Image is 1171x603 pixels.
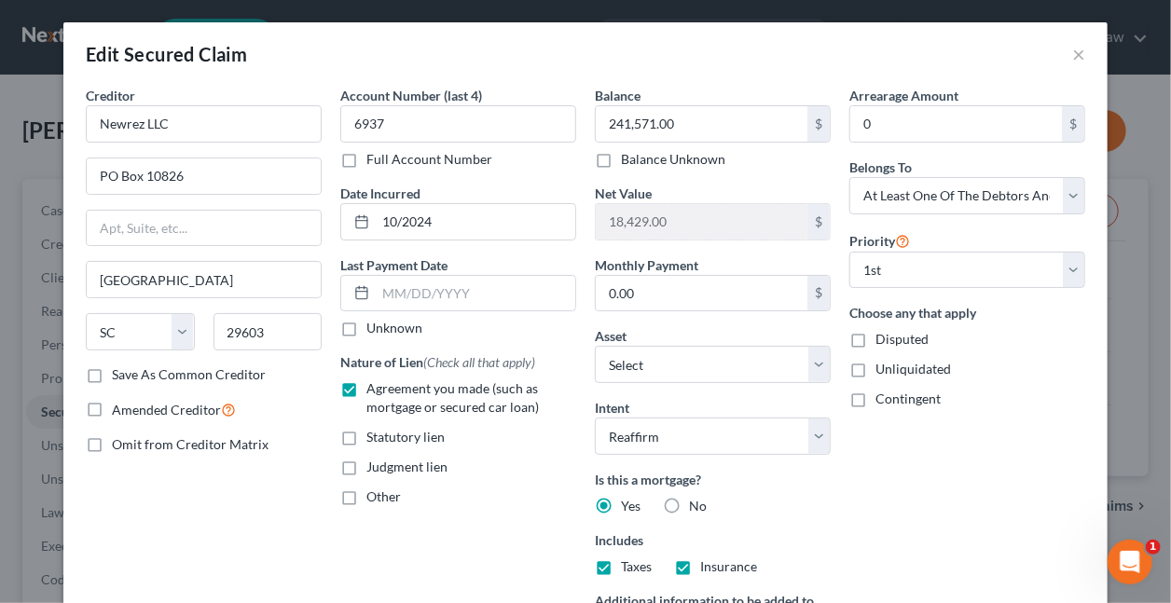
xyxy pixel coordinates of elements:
[366,319,422,337] label: Unknown
[596,204,807,240] input: 0.00
[700,558,757,574] span: Insurance
[595,328,627,344] span: Asset
[1146,540,1161,555] span: 1
[621,150,725,169] label: Balance Unknown
[340,86,482,105] label: Account Number (last 4)
[875,391,941,406] span: Contingent
[366,459,448,474] span: Judgment lien
[807,106,830,142] div: $
[366,429,445,445] span: Statutory lien
[87,262,321,297] input: Enter city...
[807,204,830,240] div: $
[376,276,575,311] input: MM/DD/YYYY
[112,402,221,418] span: Amended Creditor
[1062,106,1084,142] div: $
[689,498,707,514] span: No
[875,331,929,347] span: Disputed
[340,352,535,372] label: Nature of Lien
[849,303,1085,322] label: Choose any that apply
[86,41,247,67] div: Edit Secured Claim
[595,86,641,105] label: Balance
[595,184,652,203] label: Net Value
[366,150,492,169] label: Full Account Number
[807,276,830,311] div: $
[87,211,321,246] input: Apt, Suite, etc...
[112,436,269,452] span: Omit from Creditor Matrix
[1108,540,1152,584] iframe: Intercom live chat
[86,88,135,103] span: Creditor
[595,530,831,550] label: Includes
[423,354,535,370] span: (Check all that apply)
[595,470,831,489] label: Is this a mortgage?
[849,159,912,175] span: Belongs To
[366,380,539,415] span: Agreement you made (such as mortgage or secured car loan)
[86,105,322,143] input: Search creditor by name...
[1072,43,1085,65] button: ×
[850,106,1062,142] input: 0.00
[621,498,641,514] span: Yes
[340,255,448,275] label: Last Payment Date
[340,105,576,143] input: XXXX
[596,106,807,142] input: 0.00
[849,229,910,252] label: Priority
[366,488,401,504] span: Other
[376,204,575,240] input: MM/DD/YYYY
[340,184,420,203] label: Date Incurred
[875,361,951,377] span: Unliquidated
[595,398,629,418] label: Intent
[112,365,266,384] label: Save As Common Creditor
[87,158,321,194] input: Enter address...
[621,558,652,574] span: Taxes
[849,86,958,105] label: Arrearage Amount
[596,276,807,311] input: 0.00
[595,255,698,275] label: Monthly Payment
[214,313,323,350] input: Enter zip...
